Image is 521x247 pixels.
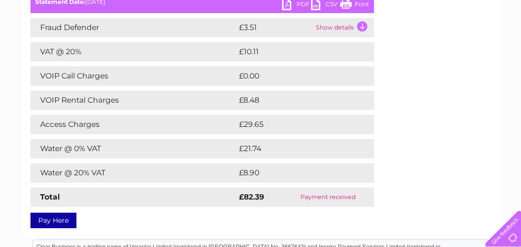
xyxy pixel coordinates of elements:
td: VOIP Call Charges [30,66,237,86]
a: Blog [437,41,451,48]
td: £0.00 [237,66,352,86]
td: £3.51 [237,18,313,37]
a: Pay Here [30,213,76,228]
td: Water @ 0% VAT [30,139,237,158]
td: Fraud Defender [30,18,237,37]
strong: £82.39 [239,192,264,201]
a: Log out [489,41,512,48]
td: £21.74 [237,139,353,158]
img: logo.png [18,25,68,55]
td: VAT @ 20% [30,42,237,62]
a: Contact [457,41,480,48]
a: Telecoms [402,41,431,48]
td: Water @ 20% VAT [30,163,237,183]
td: £8.90 [237,163,352,183]
div: Clear Business is a trading name of Verastar Limited (registered in [GEOGRAPHIC_DATA] No. 3667643... [32,5,490,47]
td: Access Charges [30,115,237,134]
strong: Total [40,192,60,201]
a: Water [351,41,369,48]
a: Energy [375,41,396,48]
td: £8.48 [237,91,352,110]
a: 0333 014 3131 [339,5,405,17]
td: £10.11 [237,42,351,62]
td: VOIP Rental Charges [30,91,237,110]
td: £29.65 [237,115,355,134]
td: Payment received [282,187,373,207]
td: Show details [313,18,374,37]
